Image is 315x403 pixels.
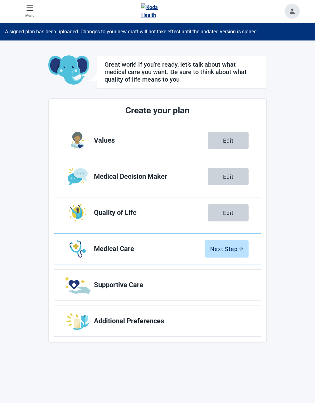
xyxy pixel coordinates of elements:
[223,137,234,144] div: Edit
[208,168,249,185] button: Edit
[208,204,249,221] button: Edit
[239,247,243,251] span: arrow-right
[223,173,234,180] div: Edit
[223,210,234,216] div: Edit
[205,240,249,258] button: Next Steparrow-right
[208,132,249,149] button: Edit
[210,246,243,252] div: Next Step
